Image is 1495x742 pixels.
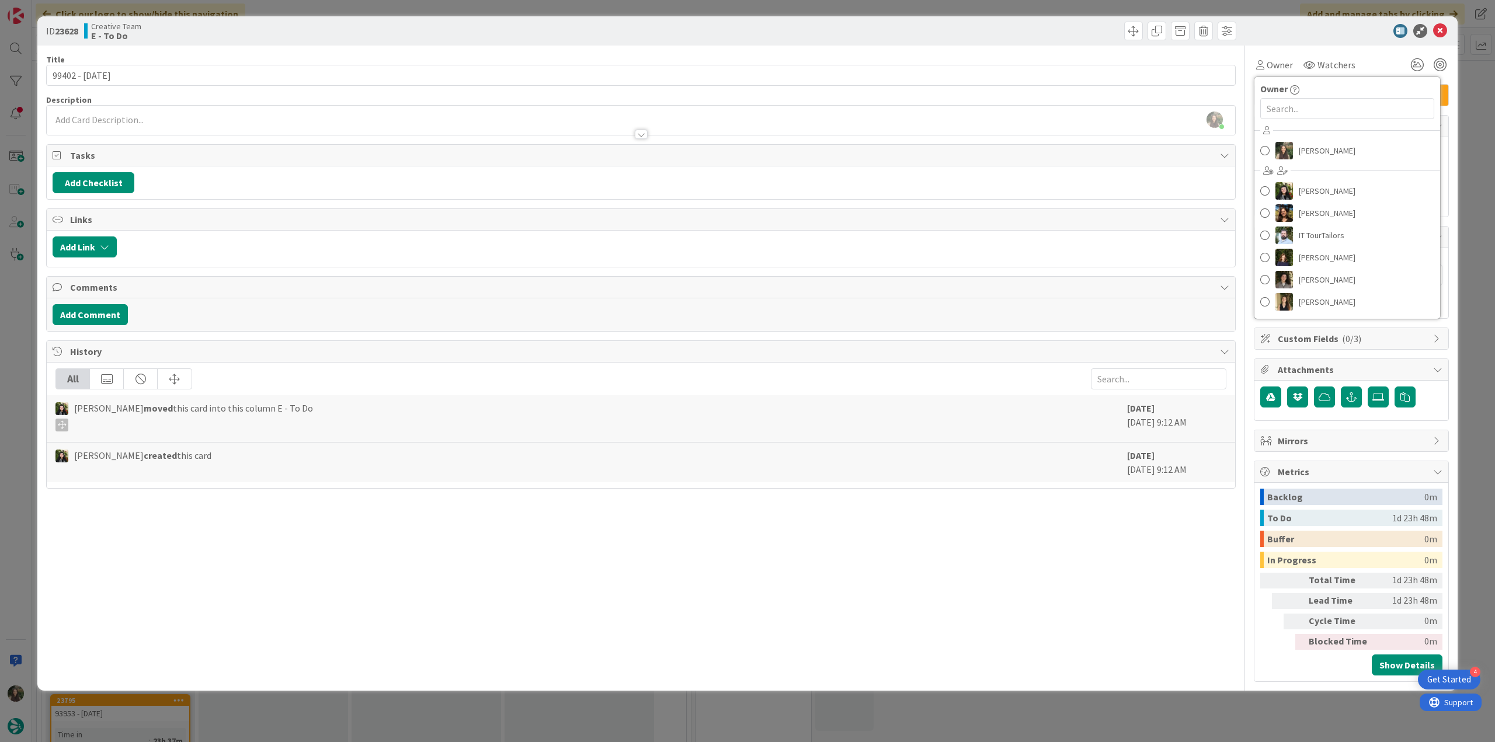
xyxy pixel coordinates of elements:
span: Description [46,95,92,105]
div: In Progress [1267,552,1424,568]
div: 0m [1424,552,1437,568]
button: Add Checklist [53,172,134,193]
div: 0m [1378,634,1437,650]
div: [DATE] 9:12 AM [1127,448,1226,476]
b: [DATE] [1127,450,1155,461]
div: Blocked Time [1309,634,1373,650]
div: 0m [1378,614,1437,629]
input: Search... [1260,98,1434,119]
label: Title [46,54,65,65]
a: ITIT TourTailors [1254,224,1440,246]
a: MC[PERSON_NAME] [1254,246,1440,269]
span: Links [70,213,1214,227]
span: [PERSON_NAME] [1299,182,1355,200]
div: To Do [1267,510,1392,526]
img: DR [1275,204,1293,222]
div: Cycle Time [1309,614,1373,629]
a: BC[PERSON_NAME] [1254,180,1440,202]
b: 23628 [55,25,78,37]
button: Add Comment [53,304,128,325]
b: moved [144,402,173,414]
span: Owner [1260,82,1288,96]
div: Buffer [1267,531,1424,547]
img: IG [1275,142,1293,159]
input: type card name here... [46,65,1236,86]
span: Comments [70,280,1214,294]
img: BC [55,450,68,462]
span: History [70,344,1214,358]
div: 0m [1424,531,1437,547]
div: Total Time [1309,573,1373,588]
span: Attachments [1278,363,1427,377]
div: 4 [1470,667,1480,677]
span: [PERSON_NAME] [1299,249,1355,266]
span: [PERSON_NAME] this card [74,448,211,462]
img: SP [1275,293,1293,311]
a: MS[PERSON_NAME] [1254,269,1440,291]
div: Lead Time [1309,593,1373,609]
span: [PERSON_NAME] [1299,293,1355,311]
div: 1d 23h 48m [1378,593,1437,609]
span: [PERSON_NAME] [1299,204,1355,222]
span: ID [46,24,78,38]
b: [DATE] [1127,402,1155,414]
b: created [144,450,177,461]
span: Metrics [1278,465,1427,479]
img: MS [1275,271,1293,288]
span: ( 0/3 ) [1342,333,1361,344]
div: Get Started [1427,674,1471,685]
input: Search... [1091,368,1226,389]
img: MC [1275,249,1293,266]
img: BC [1275,182,1293,200]
img: IT [1275,227,1293,244]
span: [PERSON_NAME] this card into this column E - To Do [74,401,313,431]
div: Backlog [1267,489,1424,505]
a: SP[PERSON_NAME] [1254,291,1440,313]
b: E - To Do [91,31,141,40]
span: Watchers [1317,58,1355,72]
span: Custom Fields [1278,332,1427,346]
div: Open Get Started checklist, remaining modules: 4 [1418,670,1480,689]
span: [PERSON_NAME] [1299,271,1355,288]
div: 1d 23h 48m [1392,510,1437,526]
div: 0m [1424,489,1437,505]
span: Mirrors [1278,434,1427,448]
span: Owner [1267,58,1293,72]
div: [DATE] 9:12 AM [1127,401,1226,436]
a: IG[PERSON_NAME] [1254,140,1440,162]
a: DR[PERSON_NAME] [1254,202,1440,224]
span: Tasks [70,148,1214,162]
button: Add Link [53,236,117,257]
span: IT TourTailors [1299,227,1344,244]
div: 1d 23h 48m [1378,573,1437,588]
div: All [56,369,90,389]
button: Show Details [1372,654,1442,675]
span: Support [25,2,53,16]
img: 0riiWcpNYxeD57xbJhM7U3fMlmnERAK7.webp [1207,112,1223,128]
img: BC [55,402,68,415]
span: [PERSON_NAME] [1299,142,1355,159]
span: Creative Team [91,22,141,31]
